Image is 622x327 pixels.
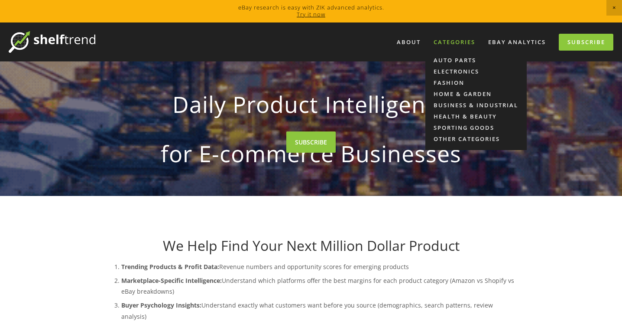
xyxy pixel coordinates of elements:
a: Health & Beauty [425,111,527,122]
p: Understand which platforms offer the best margins for each product category (Amazon vs Shopify vs... [121,275,518,297]
a: Auto Parts [425,54,527,66]
strong: Marketplace-Specific Intelligence: [121,276,222,285]
a: Fashion [425,77,527,88]
a: SUBSCRIBE [286,131,336,153]
a: Subscribe [559,34,613,51]
a: Business & Industrial [425,99,527,111]
strong: Daily Product Intelligence [118,84,504,125]
a: Electronics [425,66,527,77]
a: eBay Analytics [483,35,551,49]
div: Categories [428,35,481,49]
strong: Trending Products & Profit Data: [121,263,219,271]
p: Revenue numbers and opportunity scores for emerging products [121,261,518,272]
img: ShelfTrend [9,31,95,53]
strong: for E-commerce Businesses [118,133,504,174]
a: Sporting Goods [425,122,527,133]
a: Home & Garden [425,88,527,99]
a: Try it now [297,10,325,18]
strong: Buyer Psychology Insights: [121,301,201,309]
p: Understand exactly what customers want before you source (demographics, search patterns, review a... [121,300,518,321]
a: Other Categories [425,133,527,144]
h1: We Help Find Your Next Million Dollar Product [104,237,518,254]
a: About [391,35,426,49]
